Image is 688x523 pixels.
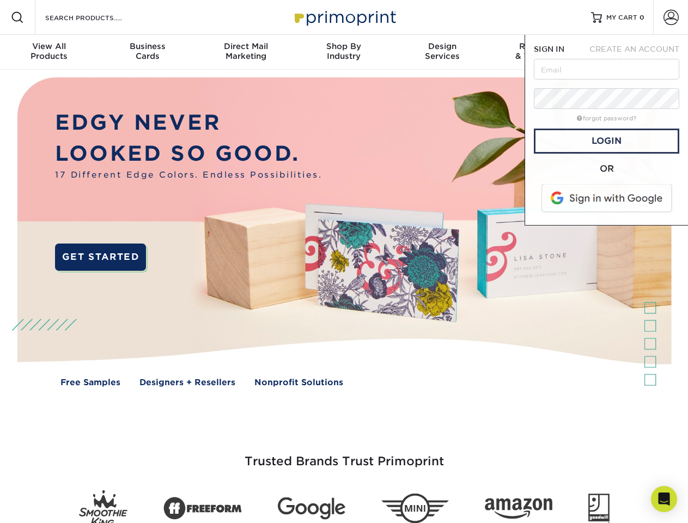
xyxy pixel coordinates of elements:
[577,115,636,122] a: forgot password?
[55,169,322,181] span: 17 Different Edge Colors. Endless Possibilities.
[197,41,295,51] span: Direct Mail
[295,41,393,51] span: Shop By
[3,490,93,519] iframe: Google Customer Reviews
[606,13,637,22] span: MY CART
[197,41,295,61] div: Marketing
[393,35,491,70] a: DesignServices
[197,35,295,70] a: Direct MailMarketing
[534,59,679,80] input: Email
[139,376,235,389] a: Designers + Resellers
[485,498,552,519] img: Amazon
[98,41,196,61] div: Cards
[491,41,589,61] div: & Templates
[98,41,196,51] span: Business
[26,428,663,482] h3: Trusted Brands Trust Primoprint
[254,376,343,389] a: Nonprofit Solutions
[60,376,120,389] a: Free Samples
[534,162,679,175] div: OR
[55,107,322,138] p: EDGY NEVER
[589,45,679,53] span: CREATE AN ACCOUNT
[44,11,150,24] input: SEARCH PRODUCTS.....
[534,129,679,154] a: Login
[640,14,644,21] span: 0
[393,41,491,61] div: Services
[55,244,146,271] a: GET STARTED
[295,35,393,70] a: Shop ByIndustry
[651,486,677,512] div: Open Intercom Messenger
[393,41,491,51] span: Design
[534,45,564,53] span: SIGN IN
[278,497,345,520] img: Google
[491,41,589,51] span: Resources
[491,35,589,70] a: Resources& Templates
[98,35,196,70] a: BusinessCards
[290,5,399,29] img: Primoprint
[55,138,322,169] p: LOOKED SO GOOD.
[588,494,610,523] img: Goodwill
[295,41,393,61] div: Industry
